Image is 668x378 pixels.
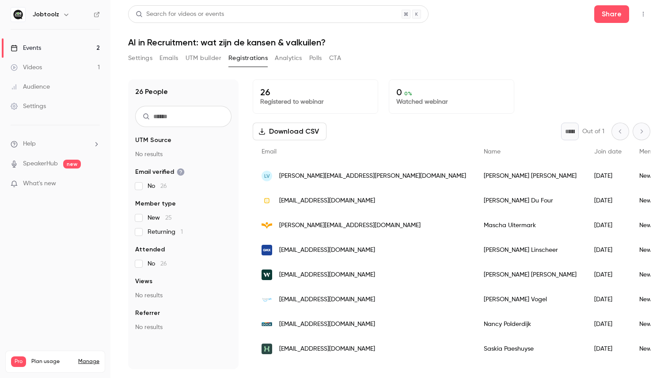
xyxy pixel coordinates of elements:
[279,196,375,206] span: [EMAIL_ADDRESS][DOMAIN_NAME]
[279,221,421,230] span: [PERSON_NAME][EMAIL_ADDRESS][DOMAIN_NAME]
[11,102,46,111] div: Settings
[585,213,630,238] div: [DATE]
[279,344,375,354] span: [EMAIL_ADDRESS][DOMAIN_NAME]
[585,188,630,213] div: [DATE]
[63,160,81,168] span: new
[148,182,167,191] span: No
[160,183,167,189] span: 26
[475,238,585,262] div: [PERSON_NAME] Linscheer
[135,245,165,254] span: Attended
[11,356,26,367] span: Pro
[78,358,99,365] a: Manage
[135,199,176,208] span: Member type
[475,287,585,312] div: [PERSON_NAME] Vogel
[484,149,501,155] span: Name
[309,51,322,65] button: Polls
[31,358,73,365] span: Plan usage
[262,149,277,155] span: Email
[23,159,58,168] a: SpeakerHub
[186,51,221,65] button: UTM builder
[159,51,178,65] button: Emails
[262,269,272,280] img: welvaere.nl
[585,262,630,287] div: [DATE]
[262,220,272,231] img: arbodienst.nl
[228,51,268,65] button: Registrations
[262,195,272,206] img: telenet.be
[475,337,585,361] div: Saskia Paeshuyse
[181,229,183,235] span: 1
[128,51,152,65] button: Settings
[11,82,50,91] div: Audience
[11,63,42,72] div: Videos
[148,259,167,268] span: No
[11,44,41,52] div: Events
[585,312,630,337] div: [DATE]
[135,323,232,332] p: No results
[275,51,302,65] button: Analytics
[11,139,100,149] li: help-dropdown-opener
[262,344,272,354] img: axilium.be
[260,97,371,106] p: Registered to webinar
[11,7,25,22] img: Jobtoolz
[585,238,630,262] div: [DATE]
[160,261,167,267] span: 26
[594,149,622,155] span: Join date
[33,10,59,19] h6: Jobtoolz
[148,228,183,236] span: Returning
[148,213,172,222] span: New
[279,295,375,304] span: [EMAIL_ADDRESS][DOMAIN_NAME]
[89,180,100,188] iframe: Noticeable Trigger
[329,51,341,65] button: CTA
[135,86,168,97] h1: 26 People
[23,179,56,188] span: What's new
[475,262,585,287] div: [PERSON_NAME] [PERSON_NAME]
[404,90,412,97] span: 0 %
[279,270,375,280] span: [EMAIL_ADDRESS][DOMAIN_NAME]
[165,215,172,221] span: 25
[262,245,272,255] img: gmx.net
[279,172,466,181] span: [PERSON_NAME][EMAIL_ADDRESS][PERSON_NAME][DOMAIN_NAME]
[135,291,232,300] p: No results
[264,172,270,180] span: LV
[262,296,272,303] img: claudiavogel.nl
[585,164,630,188] div: [DATE]
[475,312,585,337] div: Nancy Polderdijk
[279,246,375,255] span: [EMAIL_ADDRESS][DOMAIN_NAME]
[594,5,629,23] button: Share
[135,136,232,332] section: facet-groups
[135,277,152,286] span: Views
[23,139,36,149] span: Help
[585,337,630,361] div: [DATE]
[396,87,507,97] p: 0
[475,188,585,213] div: [PERSON_NAME] Du Four
[253,123,326,140] button: Download CSV
[135,150,232,159] p: No results
[260,87,371,97] p: 26
[136,10,224,19] div: Search for videos or events
[135,309,160,318] span: Referrer
[396,97,507,106] p: Watched webinar
[585,287,630,312] div: [DATE]
[279,320,375,329] span: [EMAIL_ADDRESS][DOMAIN_NAME]
[582,127,604,136] p: Out of 1
[475,164,585,188] div: [PERSON_NAME] [PERSON_NAME]
[475,213,585,238] div: Mascha Uitermark
[128,37,650,48] h1: AI in Recruitment: wat zijn de kansen & valkuilen?
[135,136,171,145] span: UTM Source
[135,168,185,176] span: Email verified
[262,319,272,329] img: dock.nl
